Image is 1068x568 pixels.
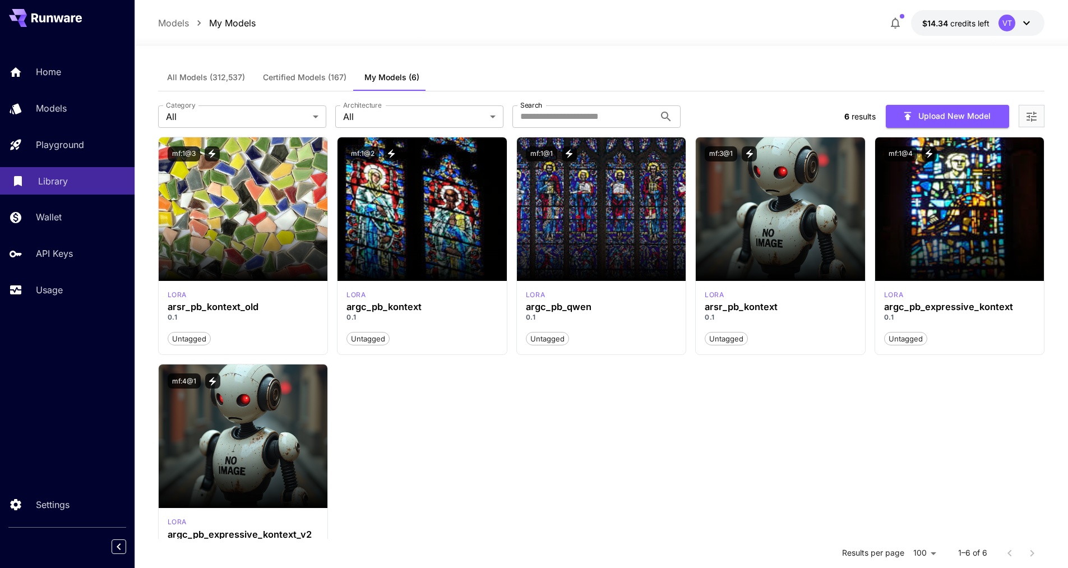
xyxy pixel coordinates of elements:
[168,517,187,527] p: lora
[526,312,677,322] p: 0.1
[884,302,1035,312] h3: argc_pb_expressive_kontext
[168,373,201,389] button: mf:4@1
[922,19,950,28] span: $14.34
[886,105,1009,128] button: Upload New Model
[158,16,256,30] nav: breadcrumb
[346,312,498,322] p: 0.1
[364,72,419,82] span: My Models (6)
[36,210,62,224] p: Wallet
[998,15,1015,31] div: VT
[168,290,187,300] div: FLUX.1 Kontext [dev]
[168,302,319,312] h3: arsr_pb_kontext_old
[705,334,747,345] span: Untagged
[705,312,856,322] p: 0.1
[168,312,319,322] p: 0.1
[159,364,328,508] img: no-image-qHGxvh9x.jpeg
[168,331,211,346] button: Untagged
[1025,109,1038,123] button: Open more filters
[383,146,399,161] button: View trigger words
[884,290,903,300] p: lora
[36,283,63,297] p: Usage
[168,146,200,161] button: mf:1@3
[346,290,366,300] div: FLUX.1 Kontext [dev]
[205,146,220,161] button: View trigger words
[526,334,568,345] span: Untagged
[346,331,390,346] button: Untagged
[562,146,577,161] button: View trigger words
[120,537,135,557] div: Collapse sidebar
[922,146,937,161] button: View trigger words
[884,146,917,161] button: mf:1@4
[884,331,927,346] button: Untagged
[842,548,904,559] p: Results per page
[112,539,126,554] button: Collapse sidebar
[347,334,389,345] span: Untagged
[958,548,987,559] p: 1–6 of 6
[884,290,903,300] div: FLUX.1 Kontext [dev]
[922,17,990,29] div: $14.3405
[909,545,940,561] div: 100
[168,334,210,345] span: Untagged
[950,19,990,28] span: credits left
[168,517,187,527] div: FLUX.1 Kontext [dev]
[696,137,865,281] img: no-image-qHGxvh9x.jpeg
[346,146,379,161] button: mf:1@2
[844,112,849,121] span: 6
[705,302,856,312] h3: arsr_pb_kontext
[520,100,542,110] label: Search
[911,10,1044,36] button: $14.3405VT
[36,65,61,78] p: Home
[526,290,545,300] p: lora
[526,331,569,346] button: Untagged
[346,290,366,300] p: lora
[168,529,319,540] h3: argc_pb_expressive_kontext_v2
[705,290,724,300] p: lora
[36,247,73,260] p: API Keys
[705,290,724,300] div: FLUX.1 Kontext [dev]
[168,290,187,300] p: lora
[705,146,737,161] button: mf:3@1
[343,110,486,123] span: All
[36,138,84,151] p: Playground
[526,290,545,300] div: Qwen Image
[343,100,381,110] label: Architecture
[852,112,876,121] span: results
[209,16,256,30] a: My Models
[263,72,346,82] span: Certified Models (167)
[38,174,68,188] p: Library
[885,334,927,345] span: Untagged
[36,498,70,511] p: Settings
[166,110,308,123] span: All
[346,302,498,312] h3: argc_pb_kontext
[705,331,748,346] button: Untagged
[36,101,67,115] p: Models
[742,146,757,161] button: View trigger words
[158,16,189,30] a: Models
[526,146,557,161] button: mf:1@1
[205,373,220,389] button: View trigger words
[166,100,196,110] label: Category
[167,72,245,82] span: All Models (312,537)
[884,312,1035,322] p: 0.1
[526,302,677,312] h3: argc_pb_qwen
